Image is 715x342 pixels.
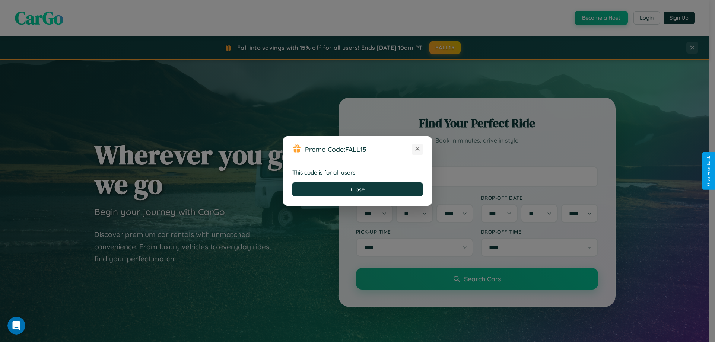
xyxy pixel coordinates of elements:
b: FALL15 [345,145,366,153]
strong: This code is for all users [292,169,355,176]
button: Close [292,182,423,196]
h3: Promo Code: [305,145,412,153]
div: Give Feedback [706,156,711,186]
iframe: Intercom live chat [7,317,25,335]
